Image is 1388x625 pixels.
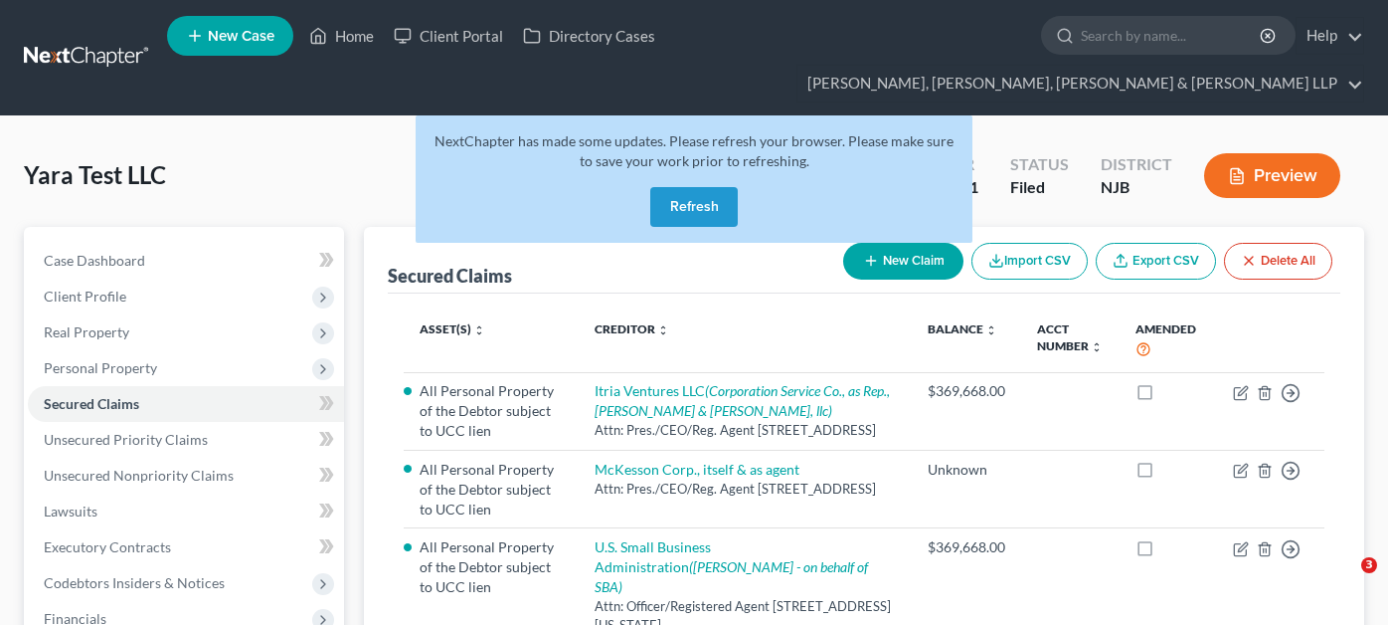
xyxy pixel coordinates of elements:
[928,321,997,336] a: Balance unfold_more
[44,323,129,340] span: Real Property
[208,29,274,44] span: New Case
[384,18,513,54] a: Client Portal
[44,467,234,484] span: Unsecured Nonpriority Claims
[473,324,485,336] i: unfold_more
[28,458,344,494] a: Unsecured Nonpriority Claims
[434,132,954,169] span: NextChapter has made some updates. Please refresh your browser. Please make sure to save your wor...
[1101,176,1172,199] div: NJB
[44,431,208,448] span: Unsecured Priority Claims
[44,503,97,520] span: Lawsuits
[1361,557,1377,573] span: 3
[595,382,890,419] i: (Corporation Service Co., as Rep., [PERSON_NAME] & [PERSON_NAME], llc)
[44,252,145,269] span: Case Dashboard
[971,243,1088,280] button: Import CSV
[44,538,171,555] span: Executory Contracts
[24,160,166,189] span: Yara Test LLC
[1010,176,1069,199] div: Filed
[44,395,139,412] span: Secured Claims
[650,187,738,227] button: Refresh
[595,382,890,419] a: Itria Ventures LLC(Corporation Service Co., as Rep., [PERSON_NAME] & [PERSON_NAME], llc)
[1081,17,1263,54] input: Search by name...
[928,537,1005,557] div: $369,668.00
[44,288,126,305] span: Client Profile
[1010,153,1069,176] div: Status
[28,494,344,529] a: Lawsuits
[388,264,512,288] div: Secured Claims
[595,538,868,595] a: U.S. Small Business Administration([PERSON_NAME] - on behalf of SBA)
[1297,18,1363,54] a: Help
[1091,341,1103,353] i: unfold_more
[420,460,563,520] li: All Personal Property of the Debtor subject to UCC lien
[44,359,157,376] span: Personal Property
[595,321,669,336] a: Creditor unfold_more
[797,66,1363,102] a: [PERSON_NAME], [PERSON_NAME], [PERSON_NAME] & [PERSON_NAME] LLP
[595,558,868,595] i: ([PERSON_NAME] - on behalf of SBA)
[928,381,1005,401] div: $369,668.00
[657,324,669,336] i: unfold_more
[843,243,963,280] button: New Claim
[928,460,1005,480] div: Unknown
[1101,153,1172,176] div: District
[513,18,665,54] a: Directory Cases
[28,243,344,279] a: Case Dashboard
[985,324,997,336] i: unfold_more
[1224,243,1332,280] button: Delete All
[420,537,563,597] li: All Personal Property of the Debtor subject to UCC lien
[420,321,485,336] a: Asset(s) unfold_more
[28,529,344,565] a: Executory Contracts
[299,18,384,54] a: Home
[1096,243,1216,280] a: Export CSV
[1120,310,1217,372] th: Amended
[1204,153,1340,198] button: Preview
[1320,557,1368,605] iframe: Intercom live chat
[420,381,563,441] li: All Personal Property of the Debtor subject to UCC lien
[1037,321,1103,353] a: Acct Number unfold_more
[595,461,799,478] a: McKesson Corp., itself & as agent
[44,574,225,591] span: Codebtors Insiders & Notices
[28,422,344,458] a: Unsecured Priority Claims
[28,386,344,422] a: Secured Claims
[595,421,896,440] div: Attn: Pres./CEO/Reg. Agent [STREET_ADDRESS]
[595,480,896,499] div: Attn: Pres./CEO/Reg. Agent [STREET_ADDRESS]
